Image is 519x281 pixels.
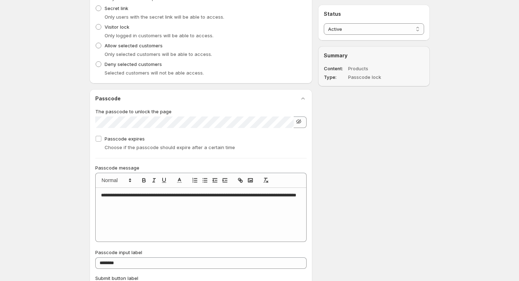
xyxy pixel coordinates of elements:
[105,33,213,38] span: Only logged in customers will be able to access.
[105,51,212,57] span: Only selected customers will be able to access.
[105,136,145,142] span: Passcode expires
[105,43,163,48] span: Allow selected customers
[95,109,172,114] span: The passcode to unlock the page
[105,24,129,30] span: Visitor lock
[95,95,121,102] h2: Passcode
[324,65,347,72] dt: Content:
[324,73,347,81] dt: Type:
[348,73,403,81] dd: Passcode lock
[95,275,138,281] span: Submit button label
[105,144,235,150] span: Choose if the passcode should expire after a certain time
[348,65,403,72] dd: Products
[105,5,128,11] span: Secret link
[105,70,204,76] span: Selected customers will not be able access.
[324,10,424,18] h2: Status
[95,249,142,255] span: Passcode input label
[95,164,307,171] p: Passcode message
[324,52,424,59] h2: Summary
[105,14,224,20] span: Only users with the secret link will be able to access.
[105,61,162,67] span: Deny selected customers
